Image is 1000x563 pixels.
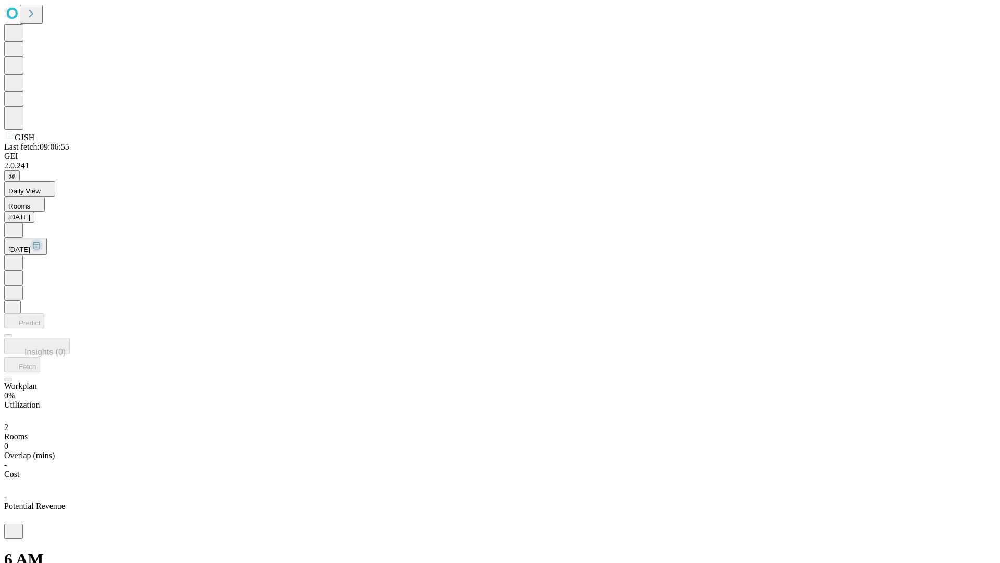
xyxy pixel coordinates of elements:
button: Rooms [4,197,45,212]
span: 2 [4,423,8,432]
span: Potential Revenue [4,501,65,510]
span: GJSH [15,133,34,142]
button: @ [4,170,20,181]
span: @ [8,172,16,180]
span: Cost [4,470,19,479]
button: Insights (0) [4,338,70,354]
span: Overlap (mins) [4,451,55,460]
span: - [4,460,7,469]
span: Insights (0) [24,348,66,357]
span: - [4,492,7,501]
button: Daily View [4,181,55,197]
span: 0 [4,442,8,450]
span: [DATE] [8,246,30,253]
button: [DATE] [4,212,34,223]
span: Last fetch: 09:06:55 [4,142,69,151]
span: 0% [4,391,15,400]
span: Workplan [4,382,37,390]
span: Rooms [8,202,30,210]
div: GEI [4,152,996,161]
div: 2.0.241 [4,161,996,170]
button: Fetch [4,357,40,372]
span: Utilization [4,400,40,409]
button: [DATE] [4,238,47,255]
span: Daily View [8,187,41,195]
span: Rooms [4,432,28,441]
button: Predict [4,313,44,328]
